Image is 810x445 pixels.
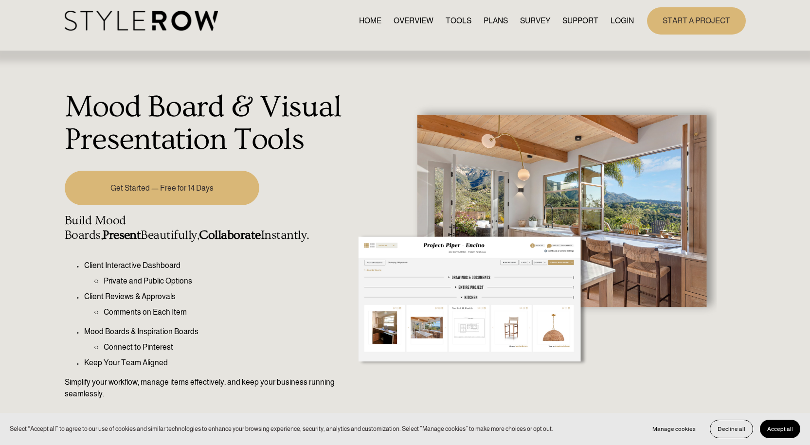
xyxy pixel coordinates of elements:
[65,376,345,400] p: Simplify your workflow, manage items effectively, and keep your business running seamlessly.
[652,426,696,432] span: Manage cookies
[65,214,345,243] h4: Build Mood Boards, Beautifully, Instantly.
[760,420,800,438] button: Accept all
[562,15,598,27] span: SUPPORT
[199,228,260,242] strong: Collaborate
[84,260,345,271] p: Client Interactive Dashboard
[104,341,345,353] p: Connect to Pinterest
[104,275,345,287] p: Private and Public Options
[562,14,598,27] a: folder dropdown
[718,426,745,432] span: Decline all
[710,420,753,438] button: Decline all
[767,426,793,432] span: Accept all
[84,326,345,338] p: Mood Boards & Inspiration Boards
[65,171,259,205] a: Get Started — Free for 14 Days
[103,228,141,242] strong: Present
[84,357,345,369] p: Keep Your Team Aligned
[394,14,433,27] a: OVERVIEW
[647,7,746,34] a: START A PROJECT
[446,14,471,27] a: TOOLS
[611,14,634,27] a: LOGIN
[65,91,345,157] h1: Mood Board & Visual Presentation Tools
[520,14,550,27] a: SURVEY
[65,11,218,31] img: StyleRow
[484,14,508,27] a: PLANS
[359,14,381,27] a: HOME
[10,424,553,433] p: Select “Accept all” to agree to our use of cookies and similar technologies to enhance your brows...
[84,291,345,303] p: Client Reviews & Approvals
[645,420,703,438] button: Manage cookies
[104,306,345,318] p: Comments on Each Item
